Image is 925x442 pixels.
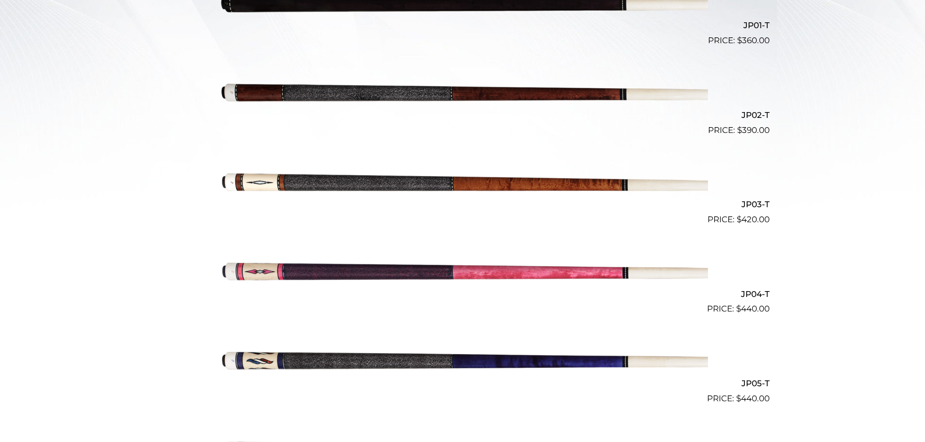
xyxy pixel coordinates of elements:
bdi: 420.00 [737,214,770,224]
span: $ [736,304,741,313]
bdi: 440.00 [736,304,770,313]
span: $ [736,393,741,403]
span: $ [737,35,742,45]
h2: JP02-T [156,106,770,124]
span: $ [737,125,742,135]
a: JP03-T $420.00 [156,141,770,226]
a: JP02-T $390.00 [156,51,770,136]
bdi: 390.00 [737,125,770,135]
img: JP03-T [218,141,708,222]
bdi: 360.00 [737,35,770,45]
h2: JP05-T [156,374,770,392]
a: JP04-T $440.00 [156,230,770,315]
h2: JP03-T [156,196,770,213]
bdi: 440.00 [736,393,770,403]
img: JP05-T [218,319,708,401]
h2: JP04-T [156,285,770,303]
span: $ [737,214,741,224]
img: JP02-T [218,51,708,132]
img: JP04-T [218,230,708,311]
a: JP05-T $440.00 [156,319,770,405]
h2: JP01-T [156,16,770,34]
